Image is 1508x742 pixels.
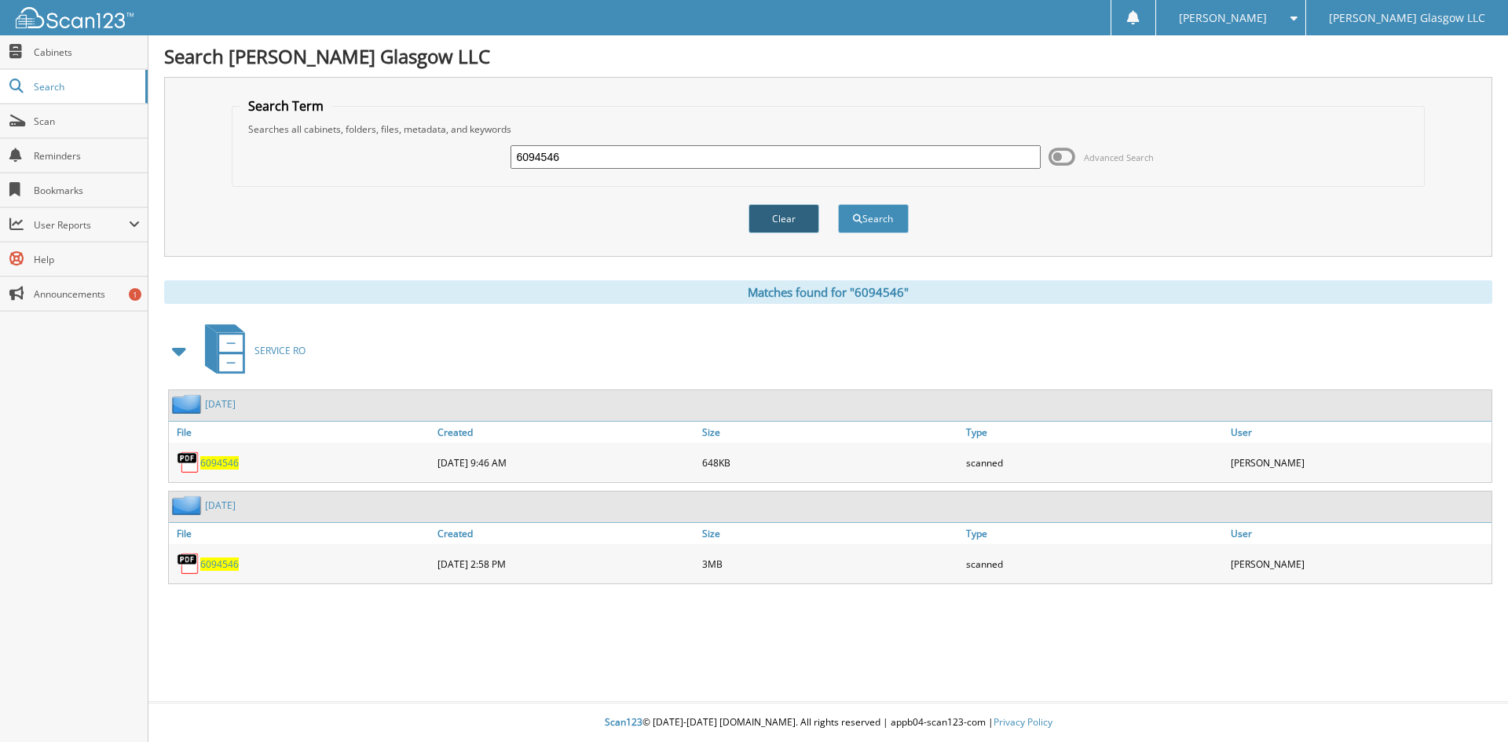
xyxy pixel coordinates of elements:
[240,122,1417,136] div: Searches all cabinets, folders, files, metadata, and keywords
[749,204,819,233] button: Clear
[838,204,909,233] button: Search
[129,288,141,301] div: 1
[34,184,140,197] span: Bookmarks
[172,495,205,515] img: folder2.png
[34,218,129,232] span: User Reports
[169,523,434,544] a: File
[1227,523,1492,544] a: User
[698,447,963,478] div: 648KB
[200,456,239,470] a: 6094546
[172,394,205,414] img: folder2.png
[1227,422,1492,443] a: User
[240,97,331,115] legend: Search Term
[962,422,1227,443] a: Type
[205,397,236,411] a: [DATE]
[605,715,642,729] span: Scan123
[34,149,140,163] span: Reminders
[962,548,1227,579] div: scanned
[164,280,1492,304] div: Matches found for "6094546"
[698,422,963,443] a: Size
[196,320,306,382] a: SERVICE RO
[34,253,140,266] span: Help
[254,344,306,357] span: SERVICE RO
[177,552,200,576] img: PDF.png
[434,548,698,579] div: [DATE] 2:58 PM
[200,557,239,571] a: 6094546
[34,80,137,93] span: Search
[1227,548,1492,579] div: [PERSON_NAME]
[34,287,140,301] span: Announcements
[1227,447,1492,478] div: [PERSON_NAME]
[434,422,698,443] a: Created
[994,715,1052,729] a: Privacy Policy
[164,43,1492,69] h1: Search [PERSON_NAME] Glasgow LLC
[434,447,698,478] div: [DATE] 9:46 AM
[148,704,1508,742] div: © [DATE]-[DATE] [DOMAIN_NAME]. All rights reserved | appb04-scan123-com |
[1179,13,1267,23] span: [PERSON_NAME]
[962,447,1227,478] div: scanned
[34,115,140,128] span: Scan
[34,46,140,59] span: Cabinets
[1084,152,1154,163] span: Advanced Search
[169,422,434,443] a: File
[962,523,1227,544] a: Type
[177,451,200,474] img: PDF.png
[698,523,963,544] a: Size
[205,499,236,512] a: [DATE]
[434,523,698,544] a: Created
[698,548,963,579] div: 3MB
[1329,13,1485,23] span: [PERSON_NAME] Glasgow LLC
[16,7,134,28] img: scan123-logo-white.svg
